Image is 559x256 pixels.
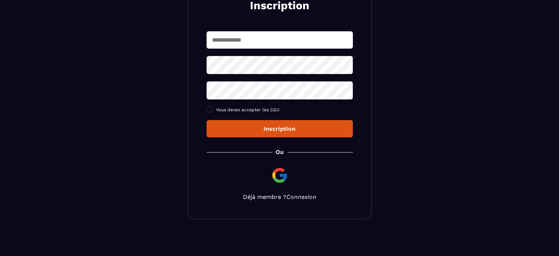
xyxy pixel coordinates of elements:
[216,107,280,112] span: Vous devez accepter les CGU
[207,120,353,137] button: Inscription
[286,193,316,200] a: Connexion
[212,125,347,132] div: Inscription
[271,166,289,184] img: google
[276,148,284,155] p: Ou
[207,193,353,200] p: Déjà membre ?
